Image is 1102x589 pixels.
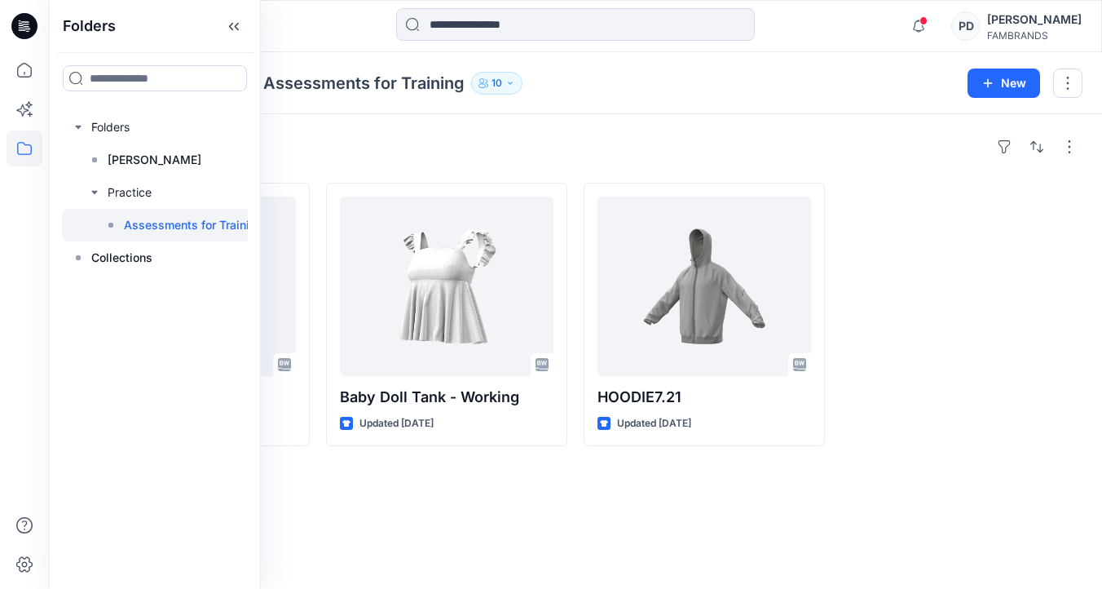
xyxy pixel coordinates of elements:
[108,150,201,170] p: [PERSON_NAME]
[987,10,1082,29] div: [PERSON_NAME]
[597,197,811,376] a: HOODIE7.21
[340,197,553,376] a: Baby Doll Tank - Working
[617,415,691,432] p: Updated [DATE]
[359,415,434,432] p: Updated [DATE]
[968,69,1040,98] button: New
[597,386,811,409] p: HOODIE7.21
[951,11,981,41] div: PD
[340,386,553,409] p: Baby Doll Tank - Working
[987,29,1082,42] div: FAMBRANDS
[263,72,465,95] p: Assessments for Training
[471,72,522,95] button: 10
[91,248,152,268] p: Collections
[124,215,263,235] p: Assessments for Training
[491,74,502,92] p: 10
